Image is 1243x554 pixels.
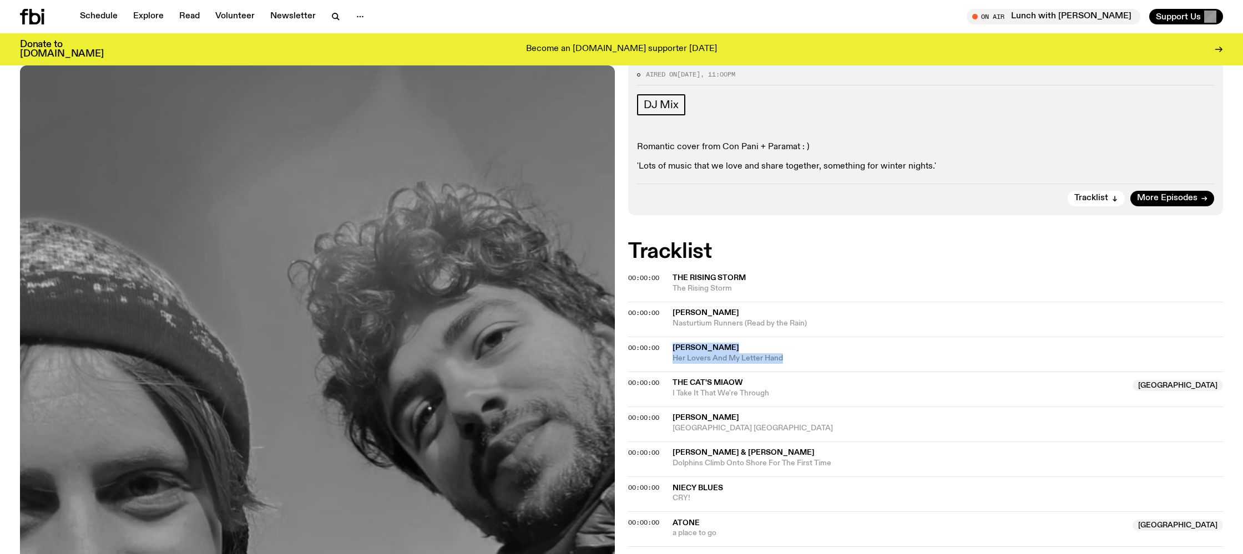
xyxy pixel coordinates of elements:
h3: Donate to [DOMAIN_NAME] [20,40,104,59]
button: 00:00:00 [628,520,659,526]
span: a place to go [673,528,1126,538]
a: More Episodes [1130,191,1214,206]
span: [PERSON_NAME] [673,344,739,352]
a: DJ Mix [637,94,685,115]
button: 00:00:00 [628,275,659,281]
button: 00:00:00 [628,415,659,421]
span: DJ Mix [644,99,679,111]
button: Support Us [1149,9,1223,24]
span: 00:00:00 [628,518,659,527]
span: Atone [673,519,700,527]
span: [GEOGRAPHIC_DATA] [1133,380,1223,391]
h2: Tracklist [628,242,1223,262]
span: Her Lovers And My Letter Hand [673,353,1223,364]
button: Tracklist [1068,191,1125,206]
a: Read [173,9,206,24]
span: [PERSON_NAME] [673,309,739,317]
span: Dolphins Climb Onto Shore For The First Time [673,458,1223,469]
a: Volunteer [209,9,261,24]
span: The Rising Storm [673,283,1223,294]
span: [PERSON_NAME] & [PERSON_NAME] [673,449,815,456]
span: The Rising Storm [673,274,746,282]
a: Schedule [73,9,124,24]
span: 00:00:00 [628,448,659,457]
button: 00:00:00 [628,450,659,456]
p: 'Lots of music that we love and share together, something for winter nights.' [637,161,1214,172]
span: Nasturtium Runners (Read by the Rain) [673,318,1223,329]
span: 00:00:00 [628,343,659,352]
span: The Cat's Miaow [673,379,743,387]
a: Explore [127,9,170,24]
span: 00:00:00 [628,413,659,422]
span: Support Us [1156,12,1201,22]
p: Romantic cover from Con Pani + Paramat : ) [637,142,1214,153]
span: 00:00:00 [628,483,659,492]
span: I Take It That We're Through [673,388,1126,399]
span: [PERSON_NAME] [673,414,739,421]
p: Become an [DOMAIN_NAME] supporter [DATE] [526,44,717,54]
span: [GEOGRAPHIC_DATA] [1133,520,1223,531]
span: [DATE] [677,70,700,79]
span: 00:00:00 [628,273,659,282]
button: 00:00:00 [628,485,659,491]
span: 00:00:00 [628,308,659,317]
span: [GEOGRAPHIC_DATA] [GEOGRAPHIC_DATA] [673,423,1223,434]
span: Tracklist [1074,194,1108,202]
a: Newsletter [264,9,322,24]
span: More Episodes [1137,194,1197,202]
span: , 11:00pm [700,70,735,79]
span: Aired on [646,70,677,79]
button: 00:00:00 [628,380,659,386]
span: Niecy Blues [673,484,723,492]
span: CRY! [673,493,1223,504]
span: 00:00:00 [628,378,659,387]
button: 00:00:00 [628,345,659,351]
button: On AirLunch with [PERSON_NAME] [967,9,1140,24]
button: 00:00:00 [628,310,659,316]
